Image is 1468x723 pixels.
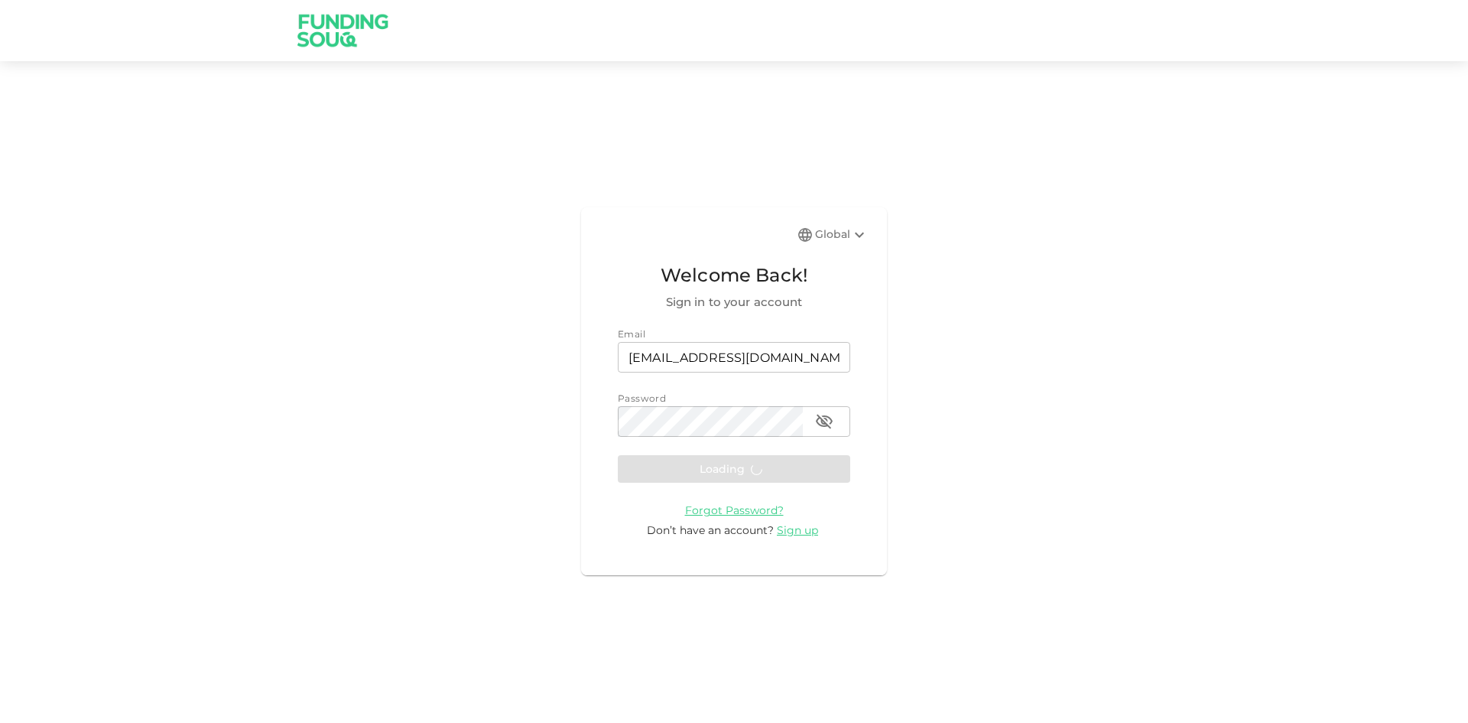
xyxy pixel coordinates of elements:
span: Password [618,392,666,404]
a: Forgot Password? [685,503,784,517]
span: Forgot Password? [685,503,784,517]
span: Welcome Back! [618,261,850,290]
span: Sign in to your account [618,293,850,311]
span: Email [618,328,645,340]
div: Global [815,226,869,244]
span: Sign up [777,523,818,537]
input: email [618,342,850,373]
input: password [618,406,803,437]
span: Don’t have an account? [647,523,774,537]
